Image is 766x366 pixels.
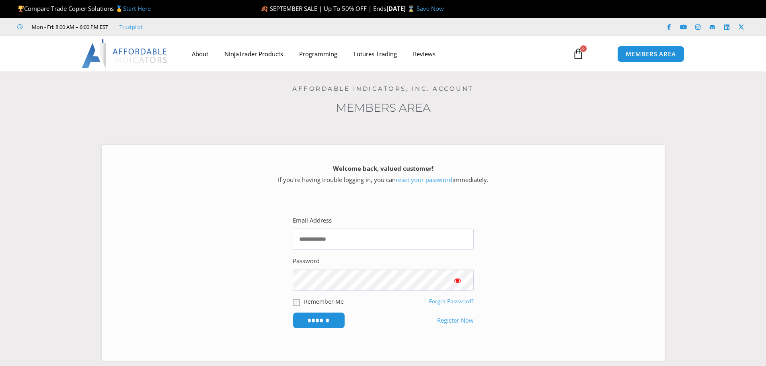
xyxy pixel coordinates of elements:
strong: Welcome back, valued customer! [333,164,433,172]
a: 0 [561,42,596,65]
p: If you’re having trouble logging in, you can immediately. [116,163,651,186]
a: Save Now [417,4,444,12]
a: Forgot Password? [429,298,474,305]
a: Trustpilot [119,22,143,32]
button: Show password [442,270,474,291]
a: About [184,45,216,63]
a: reset your password [396,176,452,184]
a: Reviews [405,45,444,63]
a: Register Now [437,315,474,326]
img: LogoAI | Affordable Indicators – NinjaTrader [82,39,168,68]
label: Password [293,256,320,267]
img: 🏆 [18,6,24,12]
a: MEMBERS AREA [617,46,684,62]
a: NinjaTrader Products [216,45,291,63]
label: Email Address [293,215,332,226]
a: Affordable Indicators, Inc. Account [292,85,474,92]
span: 0 [580,45,587,52]
a: Members Area [336,101,431,115]
span: Mon - Fri: 8:00 AM – 6:00 PM EST [30,22,108,32]
span: Compare Trade Copier Solutions 🥇 [17,4,151,12]
strong: [DATE] ⌛ [386,4,417,12]
label: Remember Me [304,297,344,306]
span: 🍂 SEPTEMBER SALE | Up To 50% OFF | Ends [261,4,386,12]
a: Futures Trading [345,45,405,63]
nav: Menu [184,45,563,63]
span: MEMBERS AREA [626,51,676,57]
a: Start Here [123,4,151,12]
a: Programming [291,45,345,63]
